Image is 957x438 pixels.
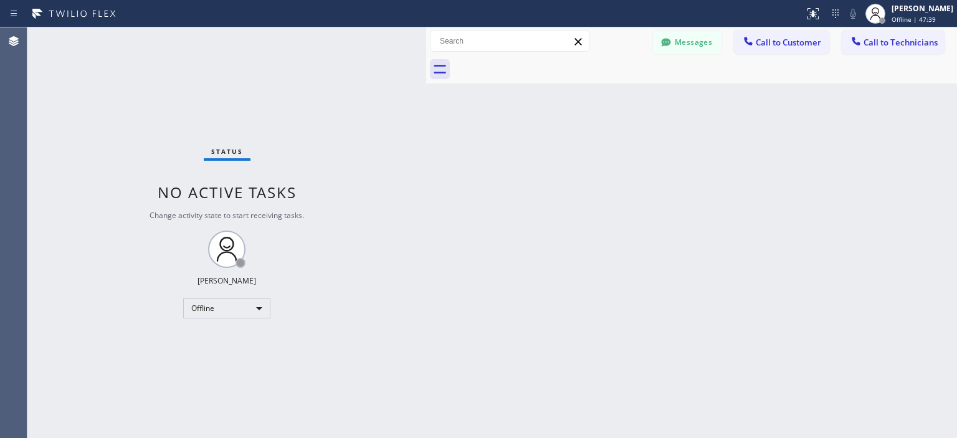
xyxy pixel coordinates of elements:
[183,298,270,318] div: Offline
[150,210,304,221] span: Change activity state to start receiving tasks.
[653,31,721,54] button: Messages
[756,37,821,48] span: Call to Customer
[734,31,829,54] button: Call to Customer
[211,147,243,156] span: Status
[892,3,953,14] div: [PERSON_NAME]
[198,275,256,286] div: [PERSON_NAME]
[158,182,297,202] span: No active tasks
[844,5,862,22] button: Mute
[431,31,589,51] input: Search
[892,15,936,24] span: Offline | 47:39
[842,31,945,54] button: Call to Technicians
[864,37,938,48] span: Call to Technicians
